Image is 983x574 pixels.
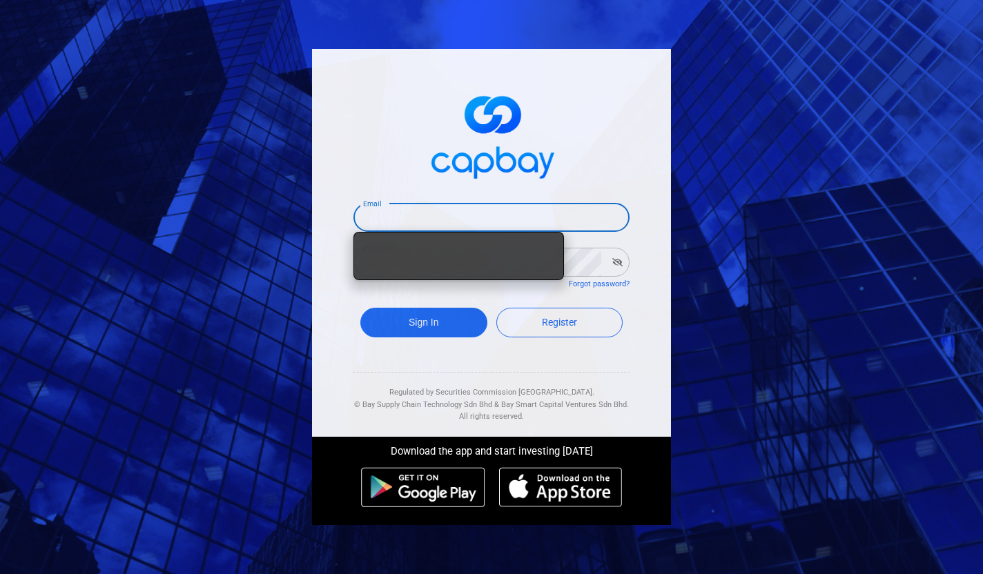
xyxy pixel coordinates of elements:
[542,317,577,328] span: Register
[353,373,630,423] div: Regulated by Securities Commission [GEOGRAPHIC_DATA]. & All rights reserved.
[354,400,492,409] span: © Bay Supply Chain Technology Sdn Bhd
[363,199,381,209] label: Email
[422,83,561,186] img: logo
[361,467,485,507] img: android
[569,279,630,288] a: Forgot password?
[496,308,623,337] a: Register
[302,437,681,460] div: Download the app and start investing [DATE]
[360,308,487,337] button: Sign In
[501,400,629,409] span: Bay Smart Capital Ventures Sdn Bhd.
[499,467,622,507] img: ios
